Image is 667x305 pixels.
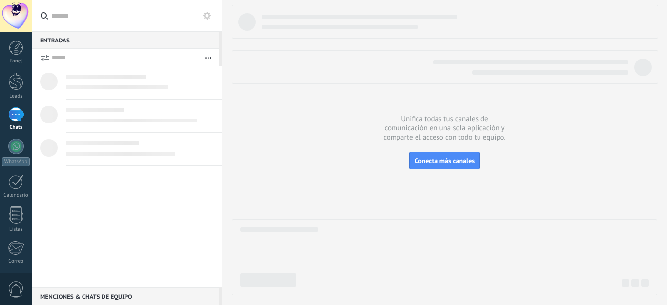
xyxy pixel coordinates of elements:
span: Conecta más canales [415,156,475,165]
div: Leads [2,93,30,100]
div: Menciones & Chats de equipo [32,287,219,305]
div: Chats [2,124,30,131]
div: Panel [2,58,30,64]
div: Correo [2,258,30,264]
div: WhatsApp [2,157,30,166]
div: Calendario [2,192,30,199]
div: Entradas [32,31,219,49]
button: Conecta más canales [409,152,480,169]
div: Listas [2,226,30,233]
